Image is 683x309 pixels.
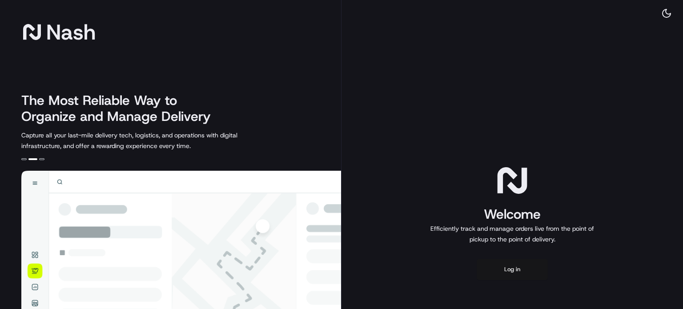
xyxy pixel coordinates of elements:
span: Nash [46,23,96,41]
p: Capture all your last-mile delivery tech, logistics, and operations with digital infrastructure, ... [21,130,277,151]
p: Efficiently track and manage orders live from the point of pickup to the point of delivery. [427,223,598,245]
h2: The Most Reliable Way to Organize and Manage Delivery [21,92,221,124]
button: Log in [477,259,548,280]
h1: Welcome [427,205,598,223]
